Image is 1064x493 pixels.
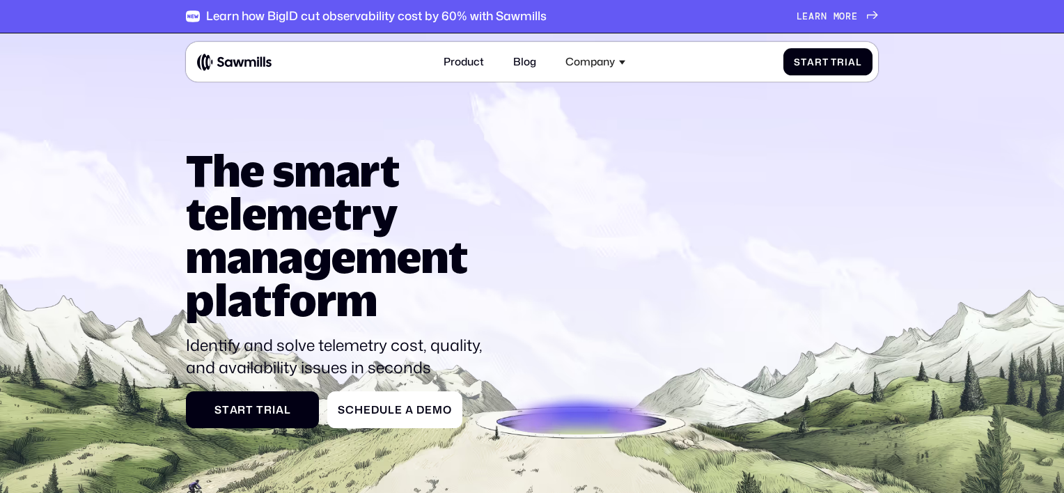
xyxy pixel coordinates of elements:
span: h [354,403,363,416]
span: a [808,11,815,22]
span: m [432,403,443,416]
a: ScheduleaDemo [327,391,462,428]
a: Learnmore [797,11,878,22]
span: t [822,56,829,68]
span: i [845,56,848,68]
span: c [345,403,354,416]
a: StartTrial [783,48,873,75]
span: l [388,403,395,416]
span: r [815,11,821,22]
a: Blog [506,47,545,76]
div: Learn how BigID cut observability cost by 60% with Sawmills [206,9,547,24]
span: i [272,403,276,416]
h1: The smart telemetry management platform [186,149,494,322]
span: r [845,11,852,22]
span: r [264,403,272,416]
span: o [443,403,452,416]
span: t [222,403,230,416]
span: T [256,403,264,416]
div: Company [565,56,615,68]
span: n [821,11,827,22]
span: D [416,403,425,416]
span: a [276,403,284,416]
span: e [852,11,858,22]
span: l [284,403,291,416]
span: e [395,403,402,416]
a: StartTrial [186,391,319,428]
div: Company [558,47,634,76]
span: T [831,56,837,68]
span: S [338,403,345,416]
span: S [794,56,801,68]
span: a [405,403,414,416]
span: S [214,403,222,416]
span: e [363,403,371,416]
span: d [371,403,380,416]
span: t [246,403,253,416]
span: t [801,56,807,68]
span: r [815,56,822,68]
span: r [237,403,246,416]
span: l [856,56,862,68]
span: e [425,403,432,416]
a: Product [436,47,492,76]
span: L [797,11,803,22]
span: a [807,56,815,68]
span: m [834,11,840,22]
span: r [837,56,845,68]
span: o [839,11,845,22]
span: a [230,403,238,416]
p: Identify and solve telemetry cost, quality, and availability issues in seconds [186,334,494,378]
span: e [802,11,808,22]
span: u [380,403,388,416]
span: a [848,56,856,68]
